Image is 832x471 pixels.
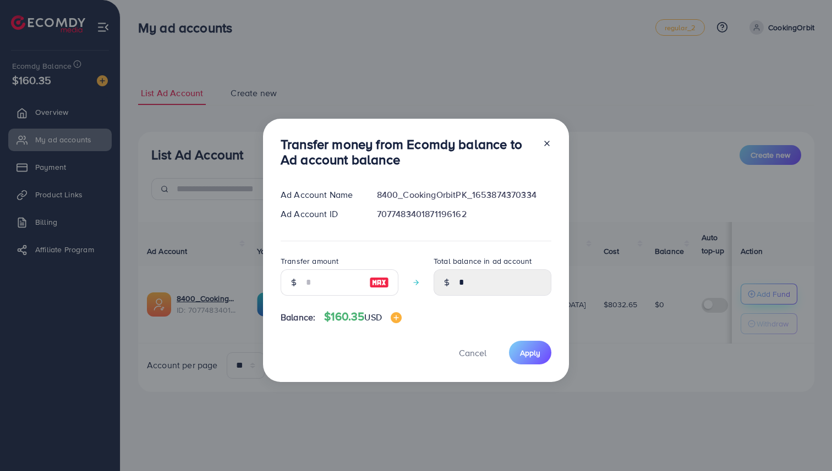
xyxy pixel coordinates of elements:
[785,422,824,463] iframe: Chat
[520,347,540,358] span: Apply
[368,189,560,201] div: 8400_CookingOrbitPK_1653874370334
[272,208,368,220] div: Ad Account ID
[281,256,338,267] label: Transfer amount
[391,312,402,323] img: image
[459,347,486,359] span: Cancel
[369,276,389,289] img: image
[281,136,534,168] h3: Transfer money from Ecomdy balance to Ad account balance
[445,341,500,364] button: Cancel
[368,208,560,220] div: 7077483401871196162
[364,311,381,323] span: USD
[509,341,551,364] button: Apply
[272,189,368,201] div: Ad Account Name
[434,256,532,267] label: Total balance in ad account
[324,310,402,324] h4: $160.35
[281,311,315,324] span: Balance:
